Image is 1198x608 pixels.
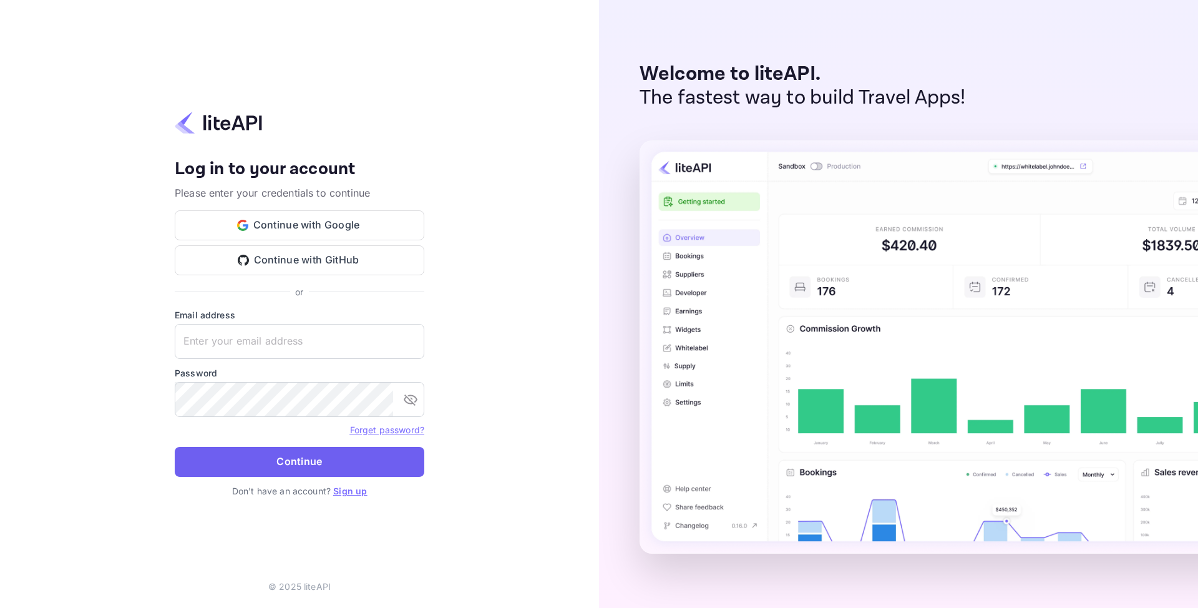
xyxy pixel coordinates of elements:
p: Welcome to liteAPI. [640,62,966,86]
button: Continue [175,447,424,477]
p: or [295,285,303,298]
a: Forget password? [350,423,424,436]
a: Forget password? [350,424,424,435]
img: liteapi [175,110,262,135]
button: Continue with GitHub [175,245,424,275]
button: Continue with Google [175,210,424,240]
h4: Log in to your account [175,159,424,180]
button: toggle password visibility [398,387,423,412]
input: Enter your email address [175,324,424,359]
p: © 2025 liteAPI [268,580,331,593]
p: The fastest way to build Travel Apps! [640,86,966,110]
label: Password [175,366,424,380]
a: Sign up [333,486,367,496]
p: Please enter your credentials to continue [175,185,424,200]
label: Email address [175,308,424,321]
p: Don't have an account? [175,484,424,498]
